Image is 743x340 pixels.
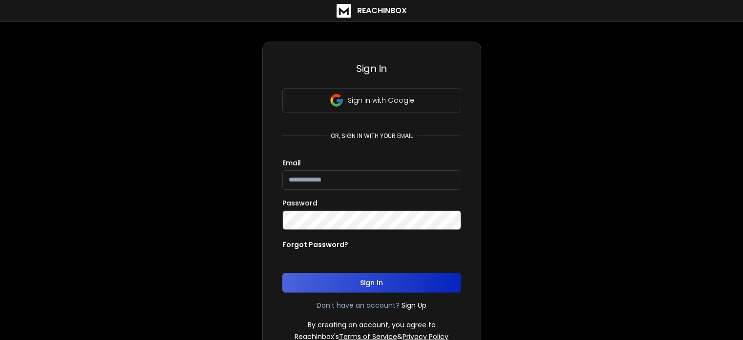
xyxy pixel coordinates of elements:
a: Sign Up [402,300,426,310]
label: Password [282,200,318,206]
p: By creating an account, you agree to [308,320,436,330]
button: Sign in with Google [282,88,461,113]
h3: Sign In [282,62,461,75]
p: Sign in with Google [348,95,414,105]
button: Sign In [282,273,461,293]
p: Don't have an account? [317,300,400,310]
h1: ReachInbox [357,5,407,17]
p: or, sign in with your email [327,132,417,140]
label: Email [282,159,301,166]
a: ReachInbox [337,4,407,18]
p: Forgot Password? [282,240,348,249]
img: logo [337,4,351,18]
